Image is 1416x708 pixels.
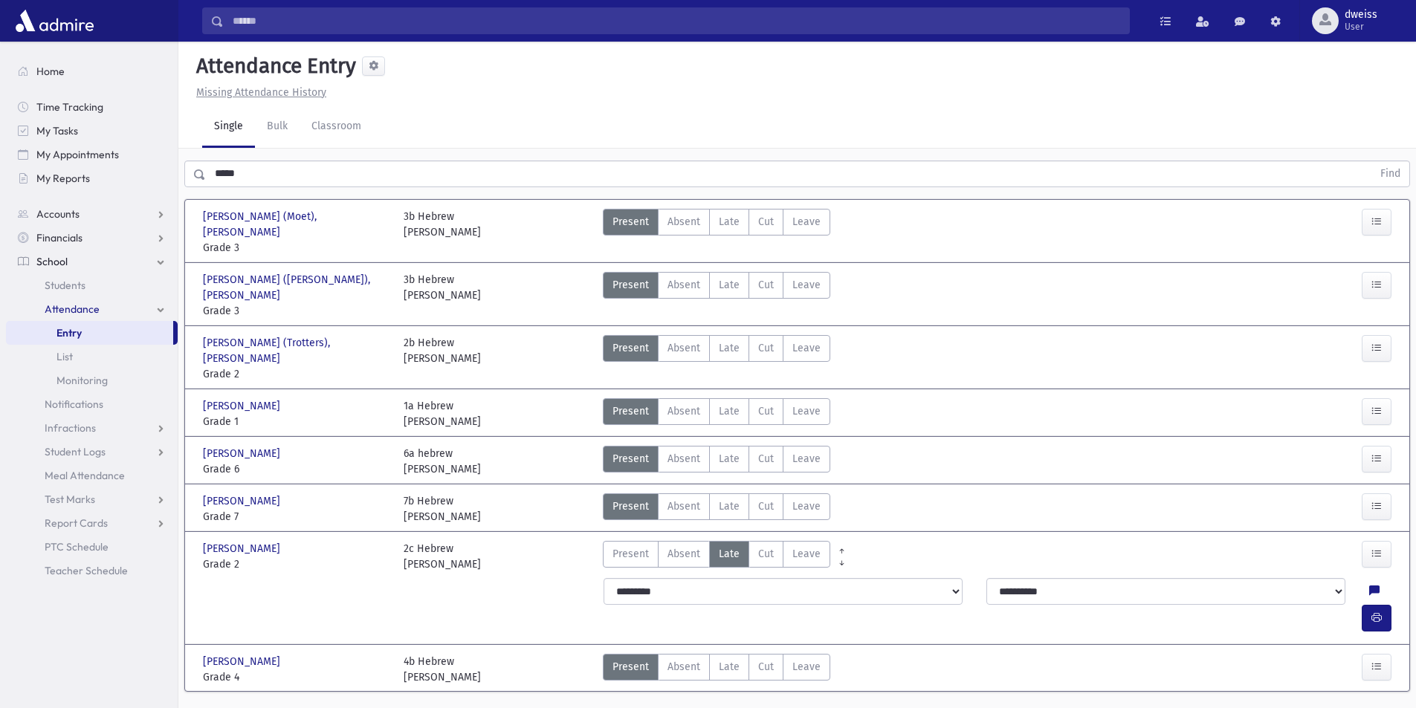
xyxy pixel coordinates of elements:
div: AttTypes [603,446,830,477]
a: Bulk [255,106,300,148]
span: Absent [667,403,700,419]
span: Grade 2 [203,556,389,572]
span: Financials [36,231,83,244]
a: Missing Attendance History [190,86,326,99]
span: Absent [667,214,700,230]
span: Cut [758,214,774,230]
a: Meal Attendance [6,464,178,487]
a: Home [6,59,178,83]
a: Teacher Schedule [6,559,178,582]
span: Home [36,65,65,78]
span: Grade 6 [203,461,389,477]
span: Leave [792,546,821,562]
div: AttTypes [603,272,830,319]
span: Time Tracking [36,100,103,114]
div: 3b Hebrew [PERSON_NAME] [404,272,481,319]
span: Late [719,659,740,675]
span: [PERSON_NAME] [203,654,283,669]
a: Students [6,273,178,297]
span: Grade 1 [203,414,389,429]
div: AttTypes [603,654,830,685]
div: 2c Hebrew [PERSON_NAME] [404,541,481,572]
span: Entry [56,326,82,340]
span: Present [612,498,649,514]
span: Accounts [36,207,80,221]
span: Cut [758,659,774,675]
div: AttTypes [603,335,830,382]
a: PTC Schedule [6,535,178,559]
a: My Reports [6,166,178,190]
span: Grade 3 [203,303,389,319]
a: School [6,250,178,273]
span: Present [612,451,649,467]
a: Student Logs [6,440,178,464]
img: AdmirePro [12,6,97,36]
a: Single [202,106,255,148]
span: Notifications [45,397,103,411]
span: Test Marks [45,493,95,506]
button: Find [1371,161,1409,186]
span: [PERSON_NAME] [203,398,283,414]
h5: Attendance Entry [190,53,356,79]
div: AttTypes [603,541,830,572]
a: List [6,345,178,368]
span: Leave [792,659,821,675]
span: Present [612,659,649,675]
div: AttTypes [603,398,830,429]
a: Time Tracking [6,95,178,119]
a: Notifications [6,392,178,416]
span: Grade 2 [203,366,389,382]
span: Present [612,403,649,419]
div: 1a Hebrew [PERSON_NAME] [404,398,481,429]
a: Accounts [6,202,178,226]
span: dweiss [1345,9,1377,21]
span: [PERSON_NAME] ([PERSON_NAME]), [PERSON_NAME] [203,272,389,303]
span: Grade 7 [203,509,389,524]
span: School [36,255,68,268]
span: Leave [792,403,821,419]
span: Absent [667,277,700,293]
span: Grade 3 [203,240,389,256]
span: Late [719,277,740,293]
span: Cut [758,340,774,356]
a: Report Cards [6,511,178,535]
span: Absent [667,659,700,675]
a: Attendance [6,297,178,321]
div: AttTypes [603,493,830,524]
span: Attendance [45,302,100,316]
span: Monitoring [56,374,108,387]
span: Teacher Schedule [45,564,128,577]
span: Leave [792,277,821,293]
span: Late [719,214,740,230]
span: Present [612,214,649,230]
u: Missing Attendance History [196,86,326,99]
a: My Tasks [6,119,178,143]
a: My Appointments [6,143,178,166]
span: Infractions [45,421,96,435]
span: Late [719,546,740,562]
span: Leave [792,498,821,514]
span: Leave [792,214,821,230]
span: Leave [792,451,821,467]
a: Entry [6,321,173,345]
span: Late [719,340,740,356]
span: PTC Schedule [45,540,109,553]
div: 4b Hebrew [PERSON_NAME] [404,654,481,685]
span: Cut [758,451,774,467]
div: 6a hebrew [PERSON_NAME] [404,446,481,477]
span: Cut [758,277,774,293]
span: My Appointments [36,148,119,161]
div: 2b Hebrew [PERSON_NAME] [404,335,481,382]
a: Infractions [6,416,178,440]
span: Meal Attendance [45,469,125,482]
span: [PERSON_NAME] [203,541,283,556]
span: Present [612,546,649,562]
span: Cut [758,546,774,562]
span: Grade 4 [203,669,389,685]
span: Students [45,279,85,292]
span: [PERSON_NAME] (Trotters), [PERSON_NAME] [203,335,389,366]
span: Present [612,340,649,356]
span: Absent [667,340,700,356]
span: [PERSON_NAME] [203,493,283,509]
span: Late [719,498,740,514]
